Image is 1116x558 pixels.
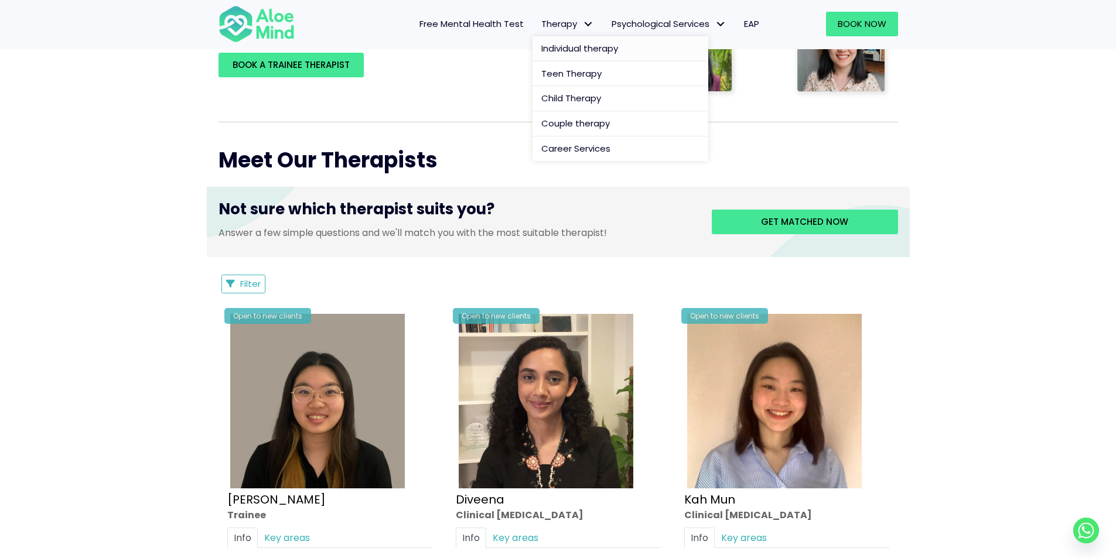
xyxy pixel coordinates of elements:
[219,53,364,77] a: BOOK A TRAINEE THERAPIST
[715,528,773,548] a: Key areas
[456,491,504,507] a: Diveena
[541,67,602,80] span: Teen Therapy
[761,215,848,228] span: Get matched now
[533,111,708,136] a: Couple therapy
[838,18,886,30] span: Book Now
[735,12,768,36] a: EAP
[533,36,708,61] a: Individual therapy
[258,528,316,548] a: Key areas
[219,198,694,225] h3: Not sure which therapist suits you?
[419,18,524,30] span: Free Mental Health Test
[227,528,258,548] a: Info
[233,59,350,71] span: BOOK A TRAINEE THERAPIST
[684,491,735,507] a: Kah Mun
[744,18,759,30] span: EAP
[684,508,889,521] div: Clinical [MEDICAL_DATA]
[456,508,661,521] div: Clinical [MEDICAL_DATA]
[826,12,898,36] a: Book Now
[712,210,898,234] a: Get matched now
[533,12,603,36] a: TherapyTherapy: submenu
[459,314,633,488] img: IMG_1660 – Diveena Nair
[453,308,540,324] div: Open to new clients
[224,308,311,324] div: Open to new clients
[687,314,862,488] img: Kah Mun-profile-crop-300×300
[219,5,295,43] img: Aloe mind Logo
[533,86,708,111] a: Child Therapy
[712,16,729,33] span: Psychological Services: submenu
[456,528,486,548] a: Info
[541,117,610,129] span: Couple therapy
[681,308,768,324] div: Open to new clients
[221,275,266,293] button: Filter Listings
[580,16,597,33] span: Therapy: submenu
[541,18,594,30] span: Therapy
[612,18,726,30] span: Psychological Services
[541,142,610,155] span: Career Services
[219,226,694,239] p: Answer a few simple questions and we'll match you with the most suitable therapist!
[603,12,735,36] a: Psychological ServicesPsychological Services: submenu
[486,528,545,548] a: Key areas
[240,278,261,290] span: Filter
[310,12,768,36] nav: Menu
[533,61,708,87] a: Teen Therapy
[227,491,326,507] a: [PERSON_NAME]
[684,528,715,548] a: Info
[1073,518,1099,543] a: Whatsapp
[533,136,708,161] a: Career Services
[541,42,618,54] span: Individual therapy
[227,508,432,521] div: Trainee
[219,145,438,175] span: Meet Our Therapists
[230,314,405,488] img: Profile – Xin Yi
[411,12,533,36] a: Free Mental Health Test
[541,92,601,104] span: Child Therapy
